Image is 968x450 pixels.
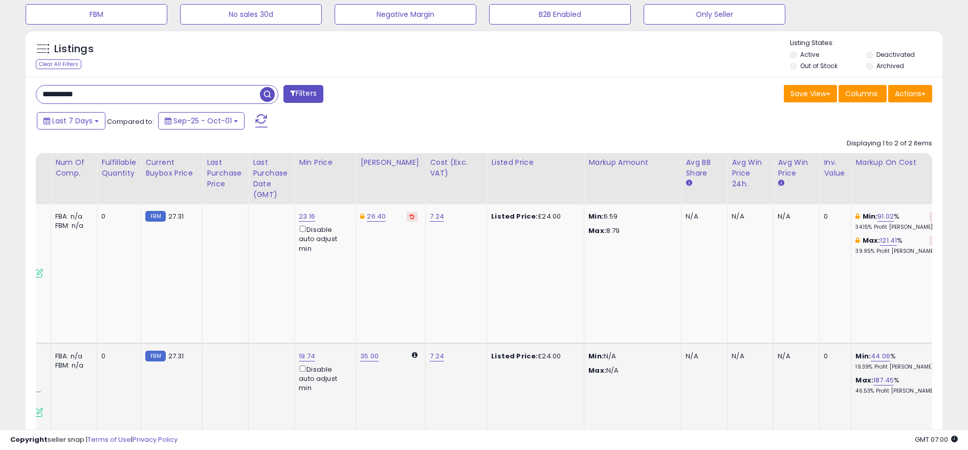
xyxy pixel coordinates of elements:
a: 7.24 [430,351,444,361]
div: Current Buybox Price [145,157,198,179]
p: 8.79 [588,226,673,235]
strong: Max: [588,366,606,375]
div: N/A [686,212,719,221]
b: Min: [863,211,878,221]
div: Avg BB Share [686,157,723,179]
a: 7.24 [430,211,444,222]
label: Deactivated [876,50,915,59]
label: Out of Stock [800,61,838,70]
div: % [855,212,940,231]
a: Privacy Policy [133,435,178,444]
b: Max: [855,375,873,385]
div: N/A [732,212,765,221]
span: 2025-10-9 07:00 GMT [915,435,958,444]
span: Columns [845,89,877,99]
button: Sep-25 - Oct-01 [158,112,245,130]
div: £24.00 [491,212,576,221]
div: Min Price [299,157,351,168]
div: FBA: n/a [55,212,89,221]
div: % [855,236,940,255]
div: 0 [824,212,843,221]
button: FBM [26,4,167,25]
div: Inv. value [824,157,847,179]
div: N/A [686,352,719,361]
div: Disable auto adjust min [299,224,348,253]
th: The percentage added to the cost of goods (COGS) that forms the calculator for Min & Max prices. [851,153,949,204]
div: Last Purchase Price [207,157,244,189]
div: N/A [778,212,811,221]
button: Columns [839,85,887,102]
p: 46.53% Profit [PERSON_NAME] [855,388,940,395]
p: N/A [588,366,673,375]
button: B2B Enabled [489,4,631,25]
small: FBM [145,351,165,361]
button: Only Seller [644,4,785,25]
a: Terms of Use [87,435,131,444]
div: FBM: n/a [55,221,89,230]
p: 6.59 [588,212,673,221]
label: Archived [876,61,904,70]
div: Listed Price [491,157,580,168]
b: Listed Price: [491,211,538,221]
div: Avg Win Price [778,157,815,179]
strong: Max: [588,226,606,235]
button: No sales 30d [180,4,322,25]
button: Save View [784,85,837,102]
div: Last Purchase Date (GMT) [253,157,290,200]
a: 35.00 [360,351,379,361]
div: FBA: n/a [55,352,89,361]
strong: Min: [588,351,604,361]
small: Avg Win Price. [778,179,784,188]
b: Min: [855,351,871,361]
a: 23.16 [299,211,315,222]
h5: Listings [54,42,94,56]
a: 19.74 [299,351,315,361]
div: Clear All Filters [36,59,81,69]
span: 27.31 [168,351,184,361]
div: Avg Win Price 24h. [732,157,769,189]
p: N/A [588,352,673,361]
strong: Copyright [10,435,48,444]
div: Markup Amount [588,157,677,168]
b: Listed Price: [491,351,538,361]
p: Listing States: [790,38,942,48]
div: Disable auto adjust min [299,363,348,393]
label: Active [800,50,819,59]
i: Calculated using Dynamic Max Price. [412,352,417,358]
button: Filters [283,85,323,103]
div: % [855,376,940,395]
div: Displaying 1 to 2 of 2 items [847,139,932,148]
p: 39.95% Profit [PERSON_NAME] [855,248,940,255]
small: FBM [145,211,165,222]
p: 19.39% Profit [PERSON_NAME] [855,363,940,371]
div: 0 [824,352,843,361]
div: % [855,352,940,371]
div: N/A [732,352,765,361]
a: 121.41 [880,235,897,246]
div: Markup on Cost [855,157,944,168]
a: 26.40 [367,211,386,222]
div: Num of Comp. [55,157,93,179]
div: £24.00 [491,352,576,361]
strong: Min: [588,211,604,221]
span: Compared to: [107,117,154,126]
span: Last 7 Days [52,116,93,126]
div: 0 [101,212,133,221]
b: Max: [863,235,881,245]
span: Sep-25 - Oct-01 [173,116,232,126]
div: Cost (Exc. VAT) [430,157,482,179]
a: 91.02 [877,211,894,222]
a: 44.06 [871,351,890,361]
div: 0 [101,352,133,361]
button: Last 7 Days [37,112,105,130]
div: [PERSON_NAME] [360,157,421,168]
div: N/A [778,352,811,361]
div: seller snap | | [10,435,178,445]
div: FBM: n/a [55,361,89,370]
small: Avg BB Share. [686,179,692,188]
div: Fulfillable Quantity [101,157,137,179]
button: Actions [888,85,932,102]
a: 187.45 [873,375,894,385]
span: 27.31 [168,211,184,221]
button: Negative Margin [335,4,476,25]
